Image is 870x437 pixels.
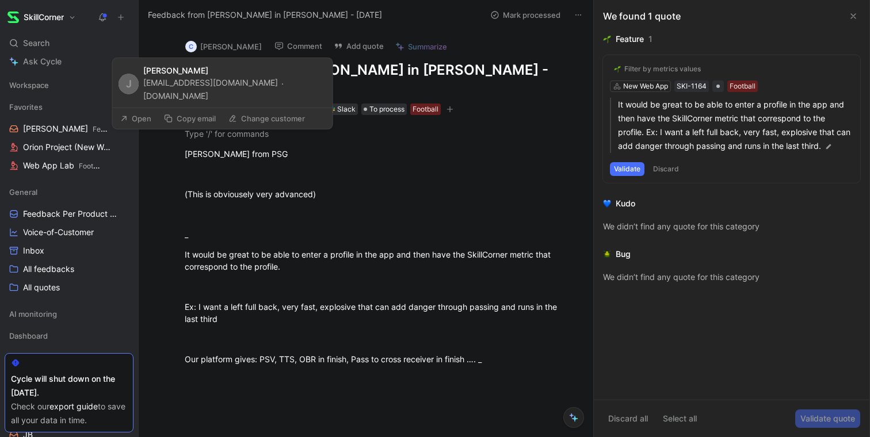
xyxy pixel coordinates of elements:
[408,41,447,52] span: Summarize
[185,301,571,325] div: Ex: I want a left full back, very fast, explosive that can add danger through passing and runs in...
[269,38,327,54] button: Comment
[23,36,49,50] span: Search
[624,64,701,74] div: Filter by metrics values
[5,183,133,296] div: GeneralFeedback Per Product AreaVoice-of-CustomerInboxAll feedbacksAll quotes
[9,330,48,342] span: Dashboard
[649,162,683,176] button: Discard
[11,400,127,427] div: Check our to save all your data in time.
[185,148,571,160] div: [PERSON_NAME] from PSG
[603,35,611,43] img: 🌱
[603,200,611,208] img: 💙
[603,9,681,23] div: We found 1 quote
[5,349,133,366] div: Feedback Inbox
[390,39,452,55] button: Summarize
[618,98,853,153] p: It would be great to be able to enter a profile in the app and then have the SkillCorner metric t...
[5,76,133,94] div: Workspace
[5,305,133,323] div: AI monitoring
[5,9,79,25] button: SkillCornerSkillCorner
[185,61,571,98] h1: Feedback from [PERSON_NAME] in [PERSON_NAME] - [DATE]
[23,263,74,275] span: All feedbacks
[5,327,133,344] div: Dashboard
[11,372,127,400] div: Cycle will shut down on the [DATE].
[658,409,702,428] button: Select all
[5,157,133,174] a: Web App LabFootball
[369,103,405,115] span: To process
[159,110,221,126] button: Copy email
[93,125,144,133] span: Feedback Inbox
[185,248,571,273] div: It would be great to be able to enter a profile in the app and then have the SkillCorner metric t...
[5,53,133,70] a: Ask Cycle
[795,409,860,428] button: Validate quote
[9,308,57,320] span: AI monitoring
[5,34,133,52] div: Search
[5,224,133,241] a: Voice-of-Customer
[9,352,66,363] span: Feedback Inbox
[5,260,133,278] a: All feedbacks
[23,141,113,154] span: Orion Project (New Web App)
[5,98,133,116] div: Favorites
[143,89,208,103] button: [DOMAIN_NAME]
[616,32,644,46] div: Feature
[24,12,64,22] h1: SkillCorner
[7,11,19,23] img: SkillCorner
[281,78,284,89] div: ·
[185,188,571,200] div: (This is obviousely very advanced)
[49,401,98,411] a: export guide
[648,32,652,46] div: 1
[610,162,644,176] button: Validate
[603,250,611,258] img: 🪲
[23,160,104,172] span: Web App Lab
[5,242,133,259] a: Inbox
[825,143,833,151] img: pen.svg
[23,282,60,293] span: All quotes
[5,183,133,201] div: General
[5,139,133,156] a: Orion Project (New Web App)
[23,208,119,220] span: Feedback Per Product Area
[9,79,49,91] span: Workspace
[23,245,44,256] span: Inbox
[23,123,110,135] span: [PERSON_NAME]
[5,305,133,326] div: AI monitoring
[361,103,407,115] div: To process
[143,77,326,103] div: [EMAIL_ADDRESS][DOMAIN_NAME]
[185,353,571,365] div: Our platform gives: PSV, TTS, OBR in finish, Pass to cross receiver in finish …. _
[5,205,133,223] a: Feedback Per Product Area
[614,66,621,72] img: 🌱
[485,7,566,23] button: Mark processed
[616,247,631,261] div: Bug
[223,110,310,126] button: Change customer
[5,279,133,296] a: All quotes
[603,220,860,233] div: We didn’t find any quote for this category
[180,38,267,55] button: c[PERSON_NAME]
[5,327,133,348] div: Dashboard
[143,65,326,76] div: [PERSON_NAME]
[337,103,356,115] div: Slack
[148,8,382,22] span: Feedback from [PERSON_NAME] in [PERSON_NAME] - [DATE]
[115,110,157,126] button: Open
[610,62,705,76] button: 🌱Filter by metrics values
[79,162,105,170] span: Football
[119,74,139,94] div: J
[23,227,94,238] span: Voice-of-Customer
[9,186,37,198] span: General
[5,120,133,137] a: [PERSON_NAME]Feedback Inbox
[185,228,571,240] div: _
[616,197,635,210] div: Kudo
[603,270,860,284] div: We didn’t find any quote for this category
[413,103,438,115] div: Football
[23,55,62,68] span: Ask Cycle
[9,101,43,113] span: Favorites
[329,38,389,54] button: Add quote
[603,409,653,428] button: Discard all
[185,41,197,52] div: c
